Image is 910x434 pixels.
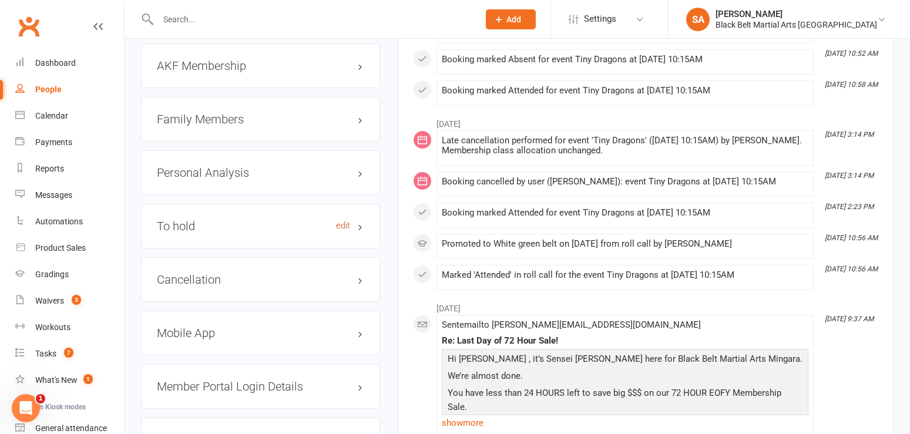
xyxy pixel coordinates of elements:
p: Hi [PERSON_NAME] , it’s Sensei [PERSON_NAME] here for Black Belt Martial Arts Mingara. [445,352,805,369]
h3: Mobile App [157,327,364,339]
div: Workouts [35,322,70,332]
a: Reports [15,156,124,182]
div: Promoted to White green belt on [DATE] from roll call by [PERSON_NAME] [442,239,808,249]
a: Automations [15,208,124,235]
div: Booking marked Absent for event Tiny Dragons at [DATE] 10:15AM [442,55,808,65]
div: Re: Last Day of 72 Hour Sale! [442,336,808,346]
div: Dashboard [35,58,76,68]
h3: Cancellation [157,273,364,286]
p: We’re almost done. [445,369,805,386]
div: General attendance [35,423,107,433]
a: Clubworx [14,12,43,41]
div: Late cancellation performed for event 'Tiny Dragons' ([DATE] 10:15AM) by [PERSON_NAME]. Membershi... [442,136,808,156]
div: Waivers [35,296,64,305]
a: Tasks 7 [15,341,124,367]
i: [DATE] 2:23 PM [825,203,874,211]
button: Add [486,9,536,29]
h3: Personal Analysis [157,166,364,179]
a: What's New1 [15,367,124,393]
i: [DATE] 10:52 AM [825,49,878,58]
span: Add [506,15,521,24]
a: Messages [15,182,124,208]
span: 1 [83,374,93,384]
div: SA [686,8,710,31]
i: [DATE] 3:14 PM [825,171,874,180]
div: Booking marked Attended for event Tiny Dragons at [DATE] 10:15AM [442,86,808,96]
span: 7 [64,348,73,358]
i: [DATE] 10:58 AM [825,80,878,89]
div: Calendar [35,111,68,120]
a: Product Sales [15,235,124,261]
div: Tasks [35,349,56,358]
div: Black Belt Martial Arts [GEOGRAPHIC_DATA] [716,19,877,30]
div: Payments [35,137,72,147]
div: Automations [35,217,83,226]
h3: Family Members [157,113,364,126]
a: edit [336,221,350,231]
span: 1 [36,394,45,403]
div: What's New [35,375,78,385]
i: [DATE] 10:56 AM [825,234,878,242]
div: People [35,85,62,94]
i: [DATE] 9:37 AM [825,315,874,323]
li: [DATE] [413,296,878,315]
div: Messages [35,190,72,200]
input: Search... [155,11,471,28]
i: [DATE] 3:14 PM [825,130,874,139]
div: Product Sales [35,243,86,253]
iframe: Intercom live chat [12,394,40,422]
span: 3 [72,295,81,305]
div: Booking marked Attended for event Tiny Dragons at [DATE] 10:15AM [442,208,808,218]
h3: AKF Membership [157,59,364,72]
div: Marked 'Attended' in roll call for the event Tiny Dragons at [DATE] 10:15AM [442,270,808,280]
a: Gradings [15,261,124,288]
a: People [15,76,124,103]
a: show more [442,415,808,431]
h3: Member Portal Login Details [157,380,364,393]
h3: To hold [157,220,364,233]
a: Payments [15,129,124,156]
a: Dashboard [15,50,124,76]
a: Waivers 3 [15,288,124,314]
li: [DATE] [413,112,878,130]
span: Sent email to [PERSON_NAME][EMAIL_ADDRESS][DOMAIN_NAME] [442,319,701,330]
a: Calendar [15,103,124,129]
i: [DATE] 10:56 AM [825,265,878,273]
div: Booking cancelled by user ([PERSON_NAME]): event Tiny Dragons at [DATE] 10:15AM [442,177,808,187]
span: Settings [584,6,616,32]
div: Reports [35,164,64,173]
div: Gradings [35,270,69,279]
div: [PERSON_NAME] [716,9,877,19]
a: Workouts [15,314,124,341]
p: You have less than 24 HOURS left to save big $$$ on our 72 HOUR EOFY Membership Sale. [445,386,805,417]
